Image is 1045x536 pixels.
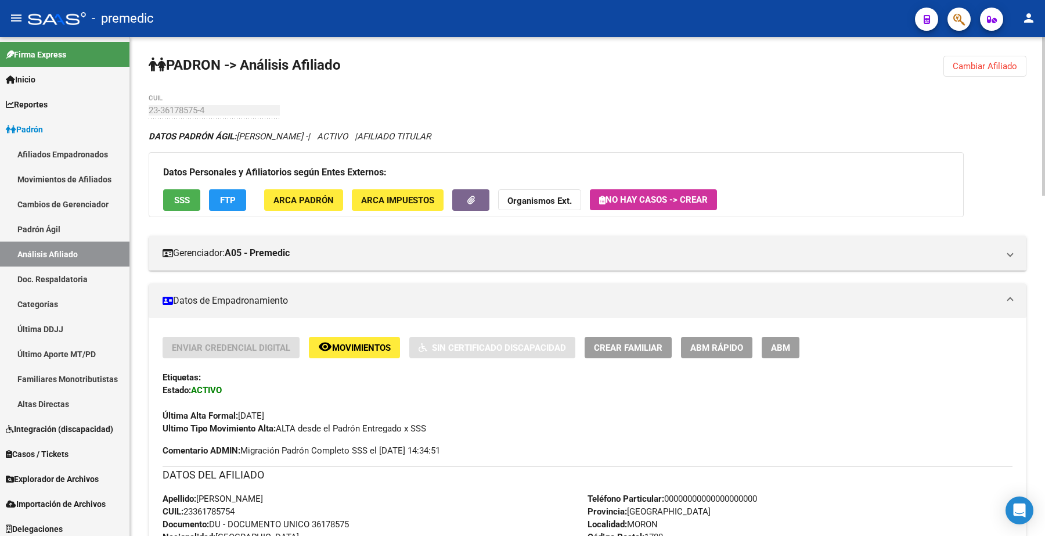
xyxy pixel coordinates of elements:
[771,343,790,353] span: ABM
[191,385,222,395] strong: ACTIVO
[309,337,400,358] button: Movimientos
[163,506,235,517] span: 23361785754
[163,467,1012,483] h3: DATOS DEL AFILIADO
[163,385,191,395] strong: Estado:
[163,423,276,434] strong: Ultimo Tipo Movimiento Alta:
[163,247,999,260] mat-panel-title: Gerenciador:
[690,343,743,353] span: ABM Rápido
[588,519,627,530] strong: Localidad:
[332,343,391,353] span: Movimientos
[149,57,341,73] strong: PADRON -> Análisis Afiliado
[432,343,566,353] span: Sin Certificado Discapacidad
[588,519,658,530] span: MORON
[409,337,575,358] button: Sin Certificado Discapacidad
[6,73,35,86] span: Inicio
[1006,497,1033,524] div: Open Intercom Messenger
[163,372,201,383] strong: Etiquetas:
[163,411,238,421] strong: Última Alta Formal:
[163,519,349,530] span: DU - DOCUMENTO UNICO 36178575
[507,196,572,206] strong: Organismos Ext.
[498,189,581,211] button: Organismos Ext.
[681,337,752,358] button: ABM Rápido
[163,506,183,517] strong: CUIL:
[163,337,300,358] button: Enviar Credencial Digital
[149,236,1026,271] mat-expansion-panel-header: Gerenciador:A05 - Premedic
[149,131,308,142] span: [PERSON_NAME] -
[149,283,1026,318] mat-expansion-panel-header: Datos de Empadronamiento
[149,131,431,142] i: | ACTIVO |
[953,61,1017,71] span: Cambiar Afiliado
[163,445,240,456] strong: Comentario ADMIN:
[225,247,290,260] strong: A05 - Premedic
[590,189,717,210] button: No hay casos -> Crear
[220,195,236,206] span: FTP
[163,444,440,457] span: Migración Padrón Completo SSS el [DATE] 14:34:51
[6,473,99,485] span: Explorador de Archivos
[599,195,708,205] span: No hay casos -> Crear
[1022,11,1036,25] mat-icon: person
[588,494,757,504] span: 00000000000000000000
[163,519,209,530] strong: Documento:
[585,337,672,358] button: Crear Familiar
[6,123,43,136] span: Padrón
[9,11,23,25] mat-icon: menu
[174,195,190,206] span: SSS
[6,48,66,61] span: Firma Express
[163,494,196,504] strong: Apellido:
[163,164,949,181] h3: Datos Personales y Afiliatorios según Entes Externos:
[92,6,154,31] span: - premedic
[588,506,711,517] span: [GEOGRAPHIC_DATA]
[762,337,799,358] button: ABM
[588,494,664,504] strong: Teléfono Particular:
[6,448,69,461] span: Casos / Tickets
[6,498,106,510] span: Importación de Archivos
[357,131,431,142] span: AFILIADO TITULAR
[943,56,1026,77] button: Cambiar Afiliado
[352,189,444,211] button: ARCA Impuestos
[361,195,434,206] span: ARCA Impuestos
[163,423,426,434] span: ALTA desde el Padrón Entregado x SSS
[318,340,332,354] mat-icon: remove_red_eye
[6,98,48,111] span: Reportes
[163,494,263,504] span: [PERSON_NAME]
[163,411,264,421] span: [DATE]
[588,506,627,517] strong: Provincia:
[594,343,662,353] span: Crear Familiar
[163,294,999,307] mat-panel-title: Datos de Empadronamiento
[149,131,236,142] strong: DATOS PADRÓN ÁGIL:
[273,195,334,206] span: ARCA Padrón
[209,189,246,211] button: FTP
[6,523,63,535] span: Delegaciones
[172,343,290,353] span: Enviar Credencial Digital
[163,189,200,211] button: SSS
[6,423,113,436] span: Integración (discapacidad)
[264,189,343,211] button: ARCA Padrón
